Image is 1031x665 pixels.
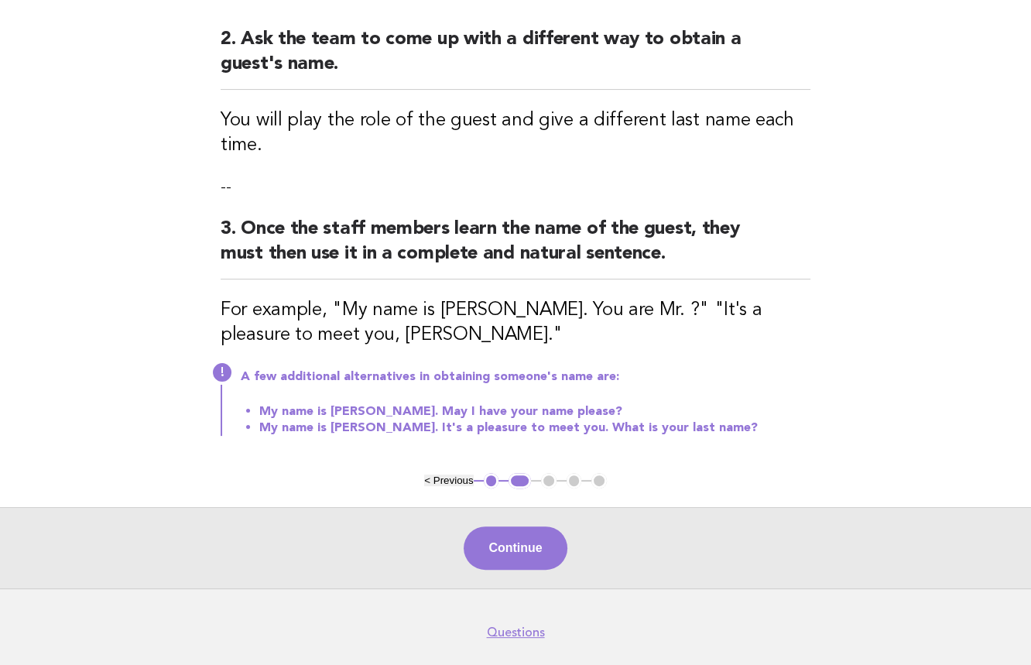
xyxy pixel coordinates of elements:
[241,369,810,385] p: A few additional alternatives in obtaining someone's name are:
[464,526,567,570] button: Continue
[484,473,499,488] button: 1
[221,177,810,198] p: --
[221,108,810,158] h3: You will play the role of the guest and give a different last name each time.
[509,473,531,488] button: 2
[221,217,810,279] h2: 3. Once the staff members learn the name of the guest, they must then use it in a complete and na...
[487,625,545,640] a: Questions
[221,27,810,90] h2: 2. Ask the team to come up with a different way to obtain a guest's name.
[259,420,810,436] li: My name is [PERSON_NAME]. It's a pleasure to meet you. What is your last name?
[259,403,810,420] li: My name is [PERSON_NAME]. May I have your name please?
[221,298,810,348] h3: For example, "My name is [PERSON_NAME]. You are Mr. ?" "It's a pleasure to meet you, [PERSON_NAME]."
[424,475,473,486] button: < Previous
